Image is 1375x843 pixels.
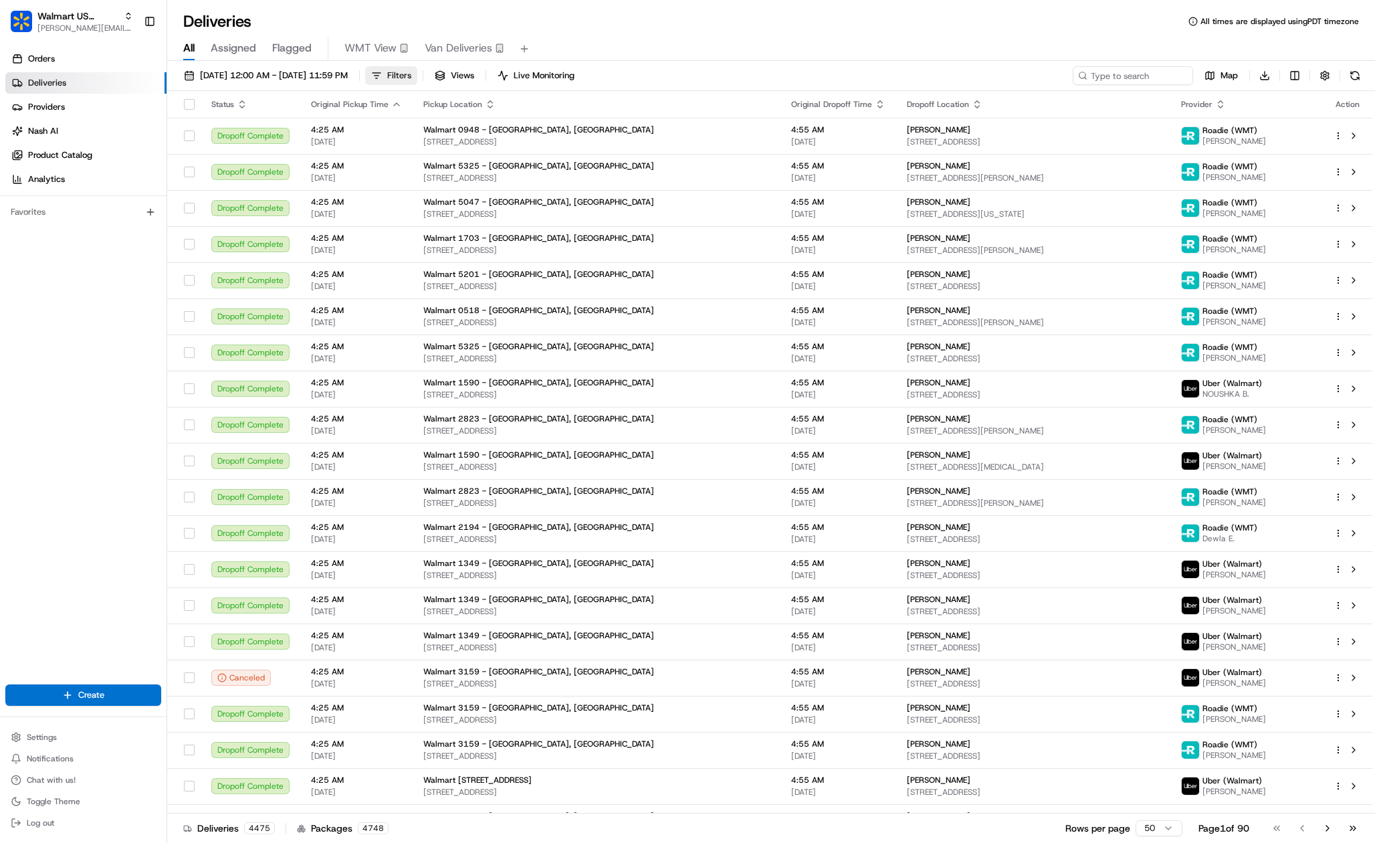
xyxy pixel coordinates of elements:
span: [DATE] [311,281,402,292]
span: [PERSON_NAME] [1202,425,1266,436]
span: 4:25 AM [311,811,402,822]
div: Packages [297,822,389,835]
span: Views [451,70,474,82]
span: Roadie (WMT) [1202,233,1257,244]
span: Walmart 0948 - [GEOGRAPHIC_DATA], [GEOGRAPHIC_DATA] [423,124,654,135]
span: [DATE] [791,534,885,545]
span: Dewla E. [1202,533,1257,544]
img: roadie-logo-v2.jpg [1182,308,1199,325]
img: uber-new-logo.jpeg [1182,597,1199,614]
span: [STREET_ADDRESS] [423,281,770,292]
span: 4:25 AM [311,341,402,352]
span: [PERSON_NAME] [907,486,970,496]
span: [PERSON_NAME] [907,775,970,785]
span: Providers [28,101,65,113]
div: Start new chat [45,128,219,141]
span: [STREET_ADDRESS] [907,751,1160,761]
span: [DATE] [311,787,402,798]
span: Walmart 0518 - [GEOGRAPHIC_DATA], [GEOGRAPHIC_DATA] [423,305,654,316]
span: [DATE] [791,498,885,508]
span: [STREET_ADDRESS] [907,281,1160,292]
span: [DATE] [791,317,885,328]
span: [STREET_ADDRESS][PERSON_NAME] [907,173,1160,183]
img: roadie-logo-v2.jpg [1182,525,1199,542]
span: [DATE] [311,389,402,400]
span: 4:25 AM [311,413,402,424]
span: Uber (Walmart) [1202,775,1262,786]
button: Walmart US Stores [37,9,118,23]
button: Filters [365,66,417,85]
h1: Deliveries [183,11,251,32]
span: Uber (Walmart) [1202,595,1262,605]
span: Walmart 2823 - [GEOGRAPHIC_DATA], [GEOGRAPHIC_DATA] [423,486,654,496]
span: Assigned [211,40,256,56]
img: Walmart US Stores [11,11,32,32]
span: 4:25 AM [311,630,402,641]
span: [PERSON_NAME] [907,377,970,388]
span: [PERSON_NAME] [1202,244,1266,255]
span: [PERSON_NAME] [907,341,970,352]
span: 4:55 AM [791,702,885,713]
span: Walmart 1703 - [GEOGRAPHIC_DATA], [GEOGRAPHIC_DATA] [423,233,654,244]
span: Orders [28,53,55,65]
span: Walmart [STREET_ADDRESS] [423,775,532,785]
span: [STREET_ADDRESS] [423,642,770,653]
a: Analytics [5,169,167,190]
div: 4748 [358,822,389,834]
span: [PERSON_NAME] [907,702,970,713]
span: [STREET_ADDRESS] [907,136,1160,147]
button: Views [429,66,480,85]
span: Filters [387,70,411,82]
span: [PERSON_NAME] [907,161,970,171]
span: Roadie (WMT) [1202,306,1257,316]
span: [PERSON_NAME] [907,197,970,207]
span: [DATE] [791,606,885,617]
span: 4:55 AM [791,522,885,533]
span: 4:25 AM [311,197,402,207]
span: [DATE] [791,751,885,761]
span: [PERSON_NAME] [1202,208,1266,219]
span: [DATE] [791,678,885,689]
span: Uber (Walmart) [1202,559,1262,569]
span: 4:55 AM [791,666,885,677]
span: [DATE] [791,353,885,364]
span: [STREET_ADDRESS] [423,715,770,725]
span: Walmart 1349 - [GEOGRAPHIC_DATA], [GEOGRAPHIC_DATA] [423,594,654,605]
span: Walmart 2194 - [GEOGRAPHIC_DATA], [GEOGRAPHIC_DATA] [423,522,654,533]
span: [DATE] [311,462,402,472]
span: [PERSON_NAME] [1202,642,1266,652]
img: roadie-logo-v2.jpg [1182,741,1199,759]
button: [DATE] 12:00 AM - [DATE] 11:59 PM [178,66,354,85]
img: uber-new-logo.jpeg [1182,561,1199,578]
button: Live Monitoring [492,66,580,85]
span: [DATE] [791,281,885,292]
span: 4:25 AM [311,233,402,244]
span: [STREET_ADDRESS] [423,751,770,761]
button: Map [1198,66,1244,85]
span: [PERSON_NAME] [1202,316,1266,327]
span: [PERSON_NAME] [907,450,970,460]
div: Action [1334,99,1362,110]
span: [PERSON_NAME] [1202,678,1266,688]
span: 4:55 AM [791,197,885,207]
span: [PERSON_NAME] [1202,605,1266,616]
span: [PERSON_NAME] [907,630,970,641]
span: Walmart 1590 - [GEOGRAPHIC_DATA], [GEOGRAPHIC_DATA] [423,377,654,388]
button: Log out [5,814,161,832]
span: [DATE] [791,136,885,147]
span: [PERSON_NAME] [1202,136,1266,147]
span: Roadie (WMT) [1202,414,1257,425]
span: [STREET_ADDRESS] [907,642,1160,653]
span: Chat with us! [27,775,76,785]
img: roadie-logo-v2.jpg [1182,488,1199,506]
span: Product Catalog [28,149,92,161]
span: [DATE] [311,534,402,545]
span: 4:55 AM [791,305,885,316]
span: [DATE] [791,715,885,725]
span: 4:55 AM [791,233,885,244]
span: [PERSON_NAME] [1202,786,1266,797]
span: Uber (Walmart) [1202,378,1262,389]
span: 4:25 AM [311,775,402,785]
span: [STREET_ADDRESS] [423,787,770,798]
